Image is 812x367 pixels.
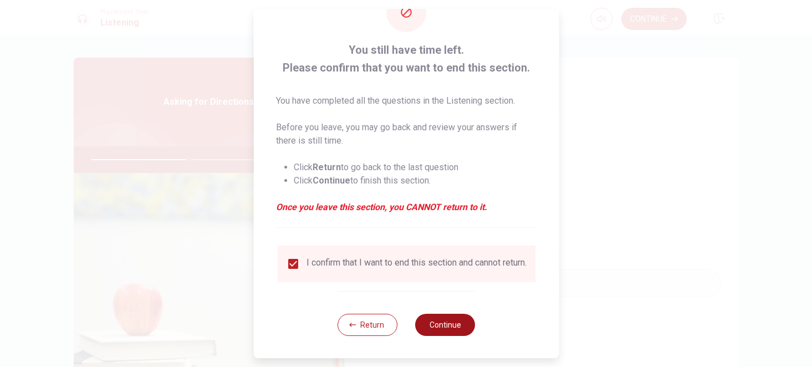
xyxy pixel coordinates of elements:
[275,121,537,147] p: Before you leave, you may go back and review your answers if there is still time.
[306,257,526,271] div: I confirm that I want to end this section and cannot return.
[293,161,537,174] li: Click to go back to the last question
[275,201,537,214] em: Once you leave this section, you CANNOT return to it.
[275,94,537,108] p: You have completed all the questions in the Listening section.
[415,314,475,336] button: Continue
[293,174,537,187] li: Click to finish this section.
[338,314,397,336] button: Return
[312,162,340,172] strong: Return
[275,41,537,77] span: You still have time left. Please confirm that you want to end this section.
[312,175,350,186] strong: Continue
